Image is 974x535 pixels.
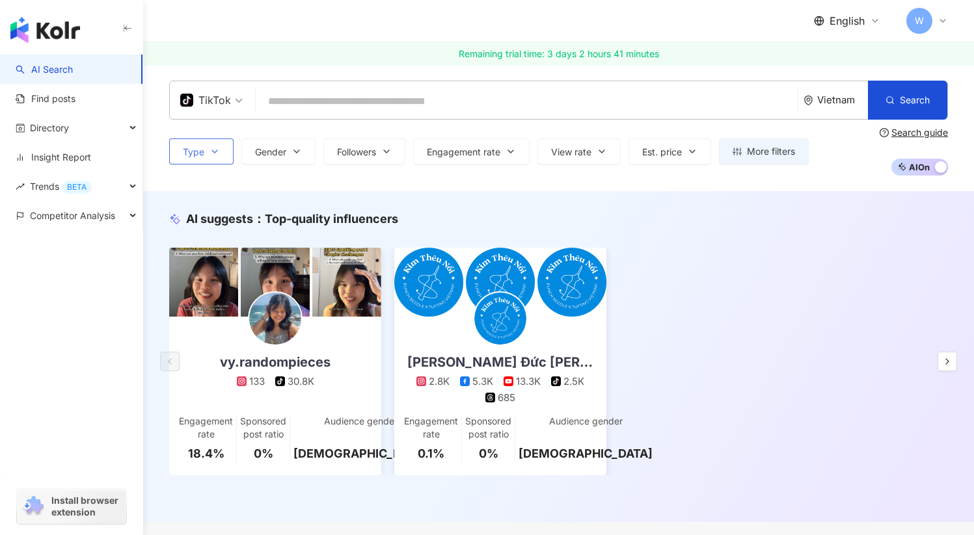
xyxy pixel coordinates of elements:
span: rise [16,182,25,191]
img: post-image [394,248,463,317]
span: Type [183,147,204,157]
img: logo [10,17,80,43]
div: Sponsored post ratio [240,415,286,440]
img: post-image [241,248,310,317]
a: Find posts [16,92,75,105]
span: Top-quality influencers [265,212,398,226]
div: 18.4% [188,445,224,462]
img: chrome extension [21,496,46,517]
div: 30.8K [288,374,314,388]
div: 0% [254,445,273,462]
img: post-image [169,248,238,317]
div: [DEMOGRAPHIC_DATA] [293,445,427,462]
span: Search [900,95,930,105]
div: 2.8K [429,374,450,388]
span: Competitor Analysis [30,201,115,230]
div: 133 [249,374,265,388]
div: Engagement rate [179,415,233,440]
div: vy.randompieces [207,353,344,371]
a: searchAI Search [16,63,73,76]
span: W [915,14,924,28]
span: View rate [551,147,591,157]
span: Trends [30,172,92,201]
span: question-circle [880,128,889,137]
div: Engagement rate [404,415,458,440]
button: Followers [323,138,405,164]
div: TikTok [180,90,231,111]
div: 0% [479,445,498,462]
div: 5.3K [472,374,493,388]
button: Gender [241,138,316,164]
div: AI suggests ： [186,211,398,227]
div: Audience gender [324,415,398,428]
button: View rate [537,138,621,164]
div: 2.5K [563,374,584,388]
a: vy.randompieces13330.8KEngagement rate18.4%Sponsored post ratio0%Audience gender[DEMOGRAPHIC_DATA] [169,317,381,475]
img: post-image [466,248,535,317]
span: Directory [30,113,69,142]
img: KOL Avatar [249,293,301,345]
a: [PERSON_NAME] Đức [PERSON_NAME]2.8K5.3K13.3K2.5K685Engagement rate0.1%Sponsored post ratio0%Audie... [394,317,606,475]
div: 0.1% [418,445,444,462]
div: 685 [498,391,515,404]
span: More filters [747,146,795,157]
span: English [830,14,865,28]
div: 13.3K [516,374,541,388]
a: Insight Report [16,151,91,164]
div: Vietnam [817,94,868,105]
div: [DEMOGRAPHIC_DATA] [519,445,653,462]
div: [PERSON_NAME] Đức [PERSON_NAME] [394,353,606,371]
button: Search [868,81,947,120]
span: Est. price [642,147,682,157]
div: Audience gender [549,415,623,428]
span: Install browser extension [51,495,122,518]
button: Engagement rate [413,138,530,164]
span: environment [804,96,813,105]
img: post-image [312,248,381,317]
img: post-image [537,248,606,317]
span: Gender [255,147,286,157]
a: chrome extensionInstall browser extension [17,489,126,524]
span: Followers [337,147,376,157]
img: KOL Avatar [474,293,526,345]
div: Search guide [891,127,948,138]
div: BETA [62,181,92,194]
button: More filters [719,138,809,164]
button: Type [169,138,234,164]
div: Sponsored post ratio [465,415,511,440]
a: Remaining trial time: 3 days 2 hours 41 minutes [143,42,974,66]
span: Engagement rate [427,147,500,157]
button: Est. price [629,138,711,164]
